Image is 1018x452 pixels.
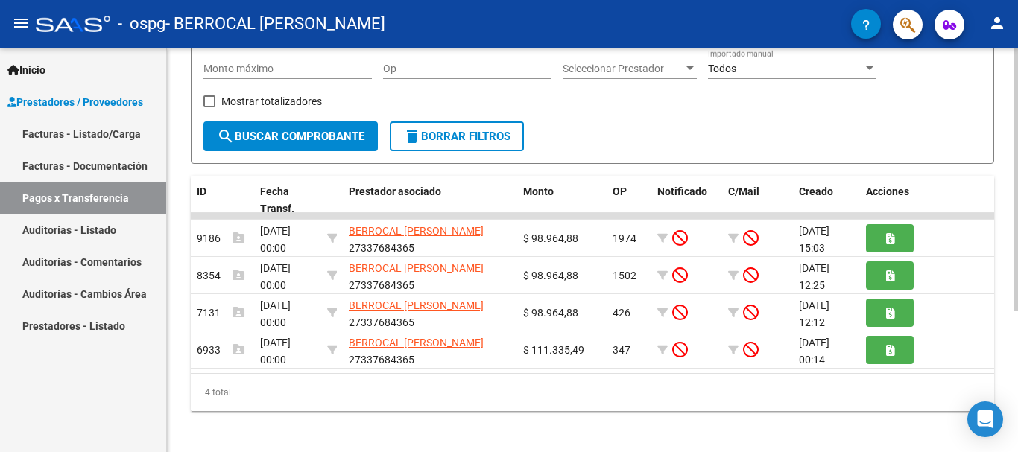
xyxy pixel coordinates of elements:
[7,62,45,78] span: Inicio
[260,225,291,254] span: [DATE] 00:00
[349,225,484,254] span: 27337684365
[203,121,378,151] button: Buscar Comprobante
[523,185,554,197] span: Monto
[349,225,484,237] span: BERROCAL [PERSON_NAME]
[607,176,651,225] datatable-header-cell: OP
[349,337,484,348] span: BERROCAL [PERSON_NAME]
[191,176,254,225] datatable-header-cell: ID
[799,337,829,366] span: [DATE] 00:14
[988,14,1006,32] mat-icon: person
[728,185,759,197] span: C/Mail
[197,185,206,197] span: ID
[217,130,364,143] span: Buscar Comprobante
[7,94,143,110] span: Prestadores / Proveedores
[523,270,578,281] span: $ 98.964,88
[799,262,829,291] span: [DATE] 12:25
[613,270,636,281] span: 1502
[722,176,793,225] datatable-header-cell: C/Mail
[165,7,385,40] span: - BERROCAL [PERSON_NAME]
[260,337,291,366] span: [DATE] 00:00
[349,262,484,291] span: 27337684365
[708,63,736,74] span: Todos
[349,185,441,197] span: Prestador asociado
[523,307,578,319] span: $ 98.964,88
[523,232,578,244] span: $ 98.964,88
[217,127,235,145] mat-icon: search
[191,374,994,411] div: 4 total
[197,232,244,244] span: 9186
[12,14,30,32] mat-icon: menu
[349,299,484,311] span: BERROCAL [PERSON_NAME]
[260,262,291,291] span: [DATE] 00:00
[866,185,909,197] span: Acciones
[260,185,294,214] span: Fecha Transf.
[613,307,630,319] span: 426
[613,232,636,244] span: 1974
[517,176,607,225] datatable-header-cell: Monto
[657,185,707,197] span: Notificado
[254,176,321,225] datatable-header-cell: Fecha Transf.
[563,63,683,75] span: Seleccionar Prestador
[197,270,244,281] span: 8354
[349,299,484,328] span: 27337684365
[343,176,517,225] datatable-header-cell: Prestador asociado
[799,225,829,254] span: [DATE] 15:03
[613,344,630,356] span: 347
[403,130,510,143] span: Borrar Filtros
[523,344,584,356] span: $ 111.335,49
[860,176,994,225] datatable-header-cell: Acciones
[799,185,833,197] span: Creado
[197,344,244,356] span: 6933
[390,121,524,151] button: Borrar Filtros
[221,92,322,110] span: Mostrar totalizadores
[793,176,860,225] datatable-header-cell: Creado
[613,185,627,197] span: OP
[197,307,244,319] span: 7131
[967,401,1003,437] div: Open Intercom Messenger
[799,299,829,328] span: [DATE] 12:12
[349,337,484,366] span: 27337684365
[349,262,484,274] span: BERROCAL [PERSON_NAME]
[651,176,722,225] datatable-header-cell: Notificado
[260,299,291,328] span: [DATE] 00:00
[118,7,165,40] span: - ospg
[403,127,421,145] mat-icon: delete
